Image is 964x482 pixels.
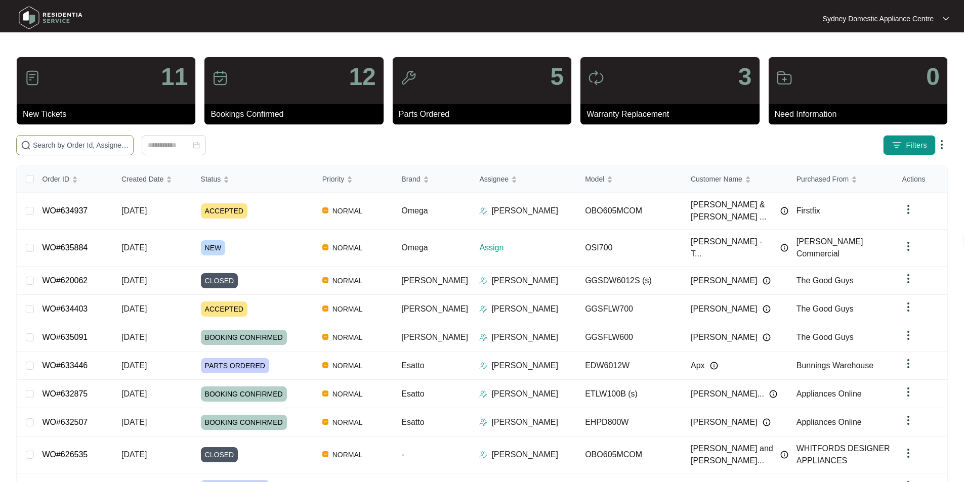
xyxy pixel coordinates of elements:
[193,166,314,193] th: Status
[479,333,487,341] img: Assigner Icon
[121,418,147,426] span: [DATE]
[401,304,468,313] span: [PERSON_NAME]
[328,303,367,315] span: NORMAL
[121,243,147,252] span: [DATE]
[797,444,890,465] span: WHITFORDS DESIGNER APPLIANCES
[691,416,758,428] span: [PERSON_NAME]
[691,331,758,343] span: [PERSON_NAME]
[161,65,188,89] p: 11
[322,362,328,368] img: Vercel Logo
[577,323,683,352] td: GGSFLW600
[479,418,487,426] img: Assigner Icon
[894,166,947,193] th: Actions
[328,416,367,428] span: NORMAL
[936,139,948,151] img: dropdown arrow
[401,243,428,252] span: Omega
[322,419,328,425] img: Vercel Logo
[121,333,147,341] span: [DATE]
[797,173,849,185] span: Purchased From
[691,303,758,315] span: [PERSON_NAME]
[769,390,777,398] img: Info icon
[42,333,88,341] a: WO#635091
[201,240,226,255] span: NEW
[401,450,404,459] span: -
[902,358,914,370] img: dropdown arrow
[201,301,247,317] span: ACCEPTED
[401,173,420,185] span: Brand
[550,65,564,89] p: 5
[42,389,88,398] a: WO#632875
[780,207,788,215] img: Info icon
[121,276,147,285] span: [DATE]
[42,206,88,215] a: WO#634937
[479,242,577,254] p: Assign
[763,418,771,426] img: Info icon
[42,304,88,313] a: WO#634403
[797,389,862,398] span: Appliances Online
[401,389,424,398] span: Esatto
[201,415,287,430] span: BOOKING CONFIRMED
[121,173,163,185] span: Created Date
[491,303,558,315] p: [PERSON_NAME]
[24,70,40,86] img: icon
[479,362,487,370] img: Assigner Icon
[328,388,367,400] span: NORMAL
[42,173,69,185] span: Order ID
[491,416,558,428] p: [PERSON_NAME]
[902,203,914,215] img: dropdown arrow
[902,301,914,313] img: dropdown arrow
[479,207,487,215] img: Assigner Icon
[763,277,771,285] img: Info icon
[328,242,367,254] span: NORMAL
[797,206,820,215] span: Firstfix
[797,237,863,258] span: [PERSON_NAME] Commercial
[322,207,328,213] img: Vercel Logo
[401,333,468,341] span: [PERSON_NAME]
[588,70,604,86] img: icon
[23,108,195,120] p: New Tickets
[322,173,345,185] span: Priority
[121,361,147,370] span: [DATE]
[691,199,775,223] span: [PERSON_NAME] & [PERSON_NAME] ...
[471,166,577,193] th: Assignee
[121,206,147,215] span: [DATE]
[775,108,947,120] p: Need Information
[902,414,914,426] img: dropdown arrow
[491,205,558,217] p: [PERSON_NAME]
[328,449,367,461] span: NORMAL
[322,244,328,250] img: Vercel Logo
[902,329,914,341] img: dropdown arrow
[943,16,949,21] img: dropdown arrow
[797,361,873,370] span: Bunnings Warehouse
[491,275,558,287] p: [PERSON_NAME]
[212,70,228,86] img: icon
[349,65,375,89] p: 12
[401,206,428,215] span: Omega
[399,108,571,120] p: Parts Ordered
[314,166,394,193] th: Priority
[42,361,88,370] a: WO#633446
[322,334,328,340] img: Vercel Logo
[586,108,759,120] p: Warranty Replacement
[926,65,940,89] p: 0
[201,386,287,402] span: BOOKING CONFIRMED
[491,388,558,400] p: [PERSON_NAME]
[763,305,771,313] img: Info icon
[322,277,328,283] img: Vercel Logo
[479,173,509,185] span: Assignee
[491,449,558,461] p: [PERSON_NAME]
[393,166,471,193] th: Brand
[328,360,367,372] span: NORMAL
[201,330,287,345] span: BOOKING CONFIRMED
[788,166,894,193] th: Purchased From
[577,295,683,323] td: GGSFLW700
[201,358,269,373] span: PARTS ORDERED
[902,386,914,398] img: dropdown arrow
[780,244,788,252] img: Info icon
[902,273,914,285] img: dropdown arrow
[892,140,902,150] img: filter icon
[201,273,238,288] span: CLOSED
[906,140,927,151] span: Filters
[738,65,752,89] p: 3
[201,447,238,462] span: CLOSED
